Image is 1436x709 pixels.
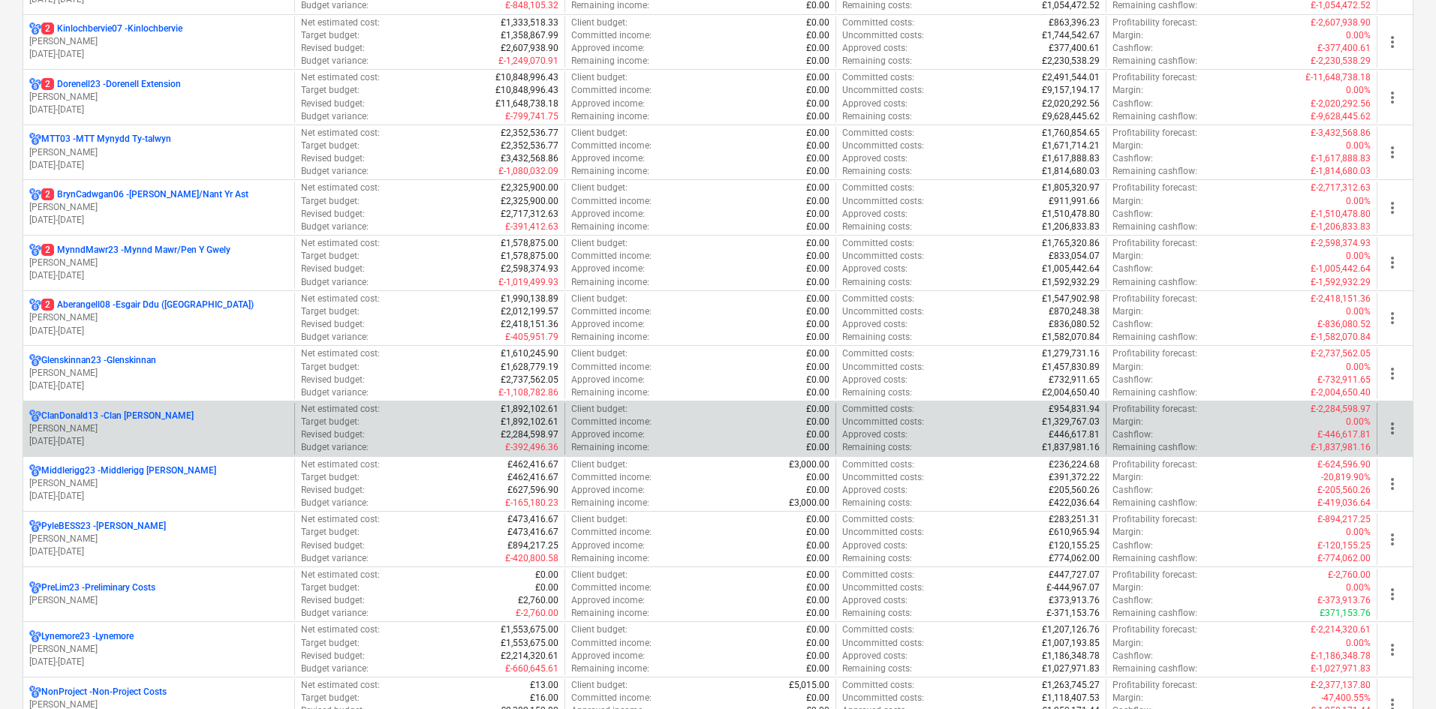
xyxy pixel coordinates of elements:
p: Profitability forecast : [1112,237,1197,250]
p: Profitability forecast : [1112,347,1197,360]
p: £-405,951.79 [505,331,558,344]
p: £-1,814,680.03 [1311,165,1371,178]
span: more_vert [1383,530,1401,548]
p: Remaining costs : [842,221,912,233]
p: £-2,717,312.63 [1311,182,1371,194]
p: £2,325,900.00 [501,182,558,194]
p: £0.00 [806,305,829,318]
p: Committed income : [571,140,652,152]
div: 2MynndMawr23 -Mynnd Mawr/Pen Y Gwely[PERSON_NAME][DATE]-[DATE] [29,244,288,282]
p: Approved income : [571,98,645,110]
p: £377,400.61 [1049,42,1100,55]
div: Project has multi currencies enabled [29,686,41,698]
p: Remaining costs : [842,165,912,178]
p: Client budget : [571,127,628,140]
div: Lynemore23 -Lynemore[PERSON_NAME][DATE]-[DATE] [29,630,288,668]
p: £0.00 [806,221,829,233]
p: £833,054.07 [1049,250,1100,263]
p: Remaining costs : [842,110,912,123]
p: [DATE] - [DATE] [29,104,288,116]
p: £1,744,542.67 [1042,29,1100,42]
p: Approved income : [571,318,645,331]
p: £3,432,568.86 [501,152,558,165]
div: Project has multi currencies enabled [29,188,41,201]
span: more_vert [1383,309,1401,327]
p: [PERSON_NAME] [29,594,288,607]
p: £870,248.38 [1049,305,1100,318]
div: Glenskinnan23 -Glenskinnan[PERSON_NAME][DATE]-[DATE] [29,354,288,392]
p: Cashflow : [1112,98,1153,110]
p: £836,080.52 [1049,318,1100,331]
p: Net estimated cost : [301,182,380,194]
p: Profitability forecast : [1112,293,1197,305]
p: 0.00% [1346,305,1371,318]
p: [DATE] - [DATE] [29,490,288,503]
p: £10,848,996.43 [495,84,558,97]
div: Project has multi currencies enabled [29,78,41,91]
p: Remaining income : [571,331,649,344]
p: Margin : [1112,84,1143,97]
p: Remaining income : [571,110,649,123]
div: MTT03 -MTT Mynydd Ty-talwyn[PERSON_NAME][DATE]-[DATE] [29,133,288,171]
div: PyleBESS23 -[PERSON_NAME][PERSON_NAME][DATE]-[DATE] [29,520,288,558]
span: 2 [41,188,54,200]
p: £11,648,738.18 [495,98,558,110]
p: Approved income : [571,263,645,275]
div: 2Kinlochbervie07 -Kinlochbervie[PERSON_NAME][DATE]-[DATE] [29,23,288,61]
p: Remaining cashflow : [1112,110,1197,123]
p: ClanDonald13 - Clan [PERSON_NAME] [41,410,194,422]
p: Committed costs : [842,293,914,305]
p: 0.00% [1346,84,1371,97]
p: Remaining income : [571,276,649,289]
p: £-1,005,442.64 [1311,263,1371,275]
span: more_vert [1383,585,1401,603]
p: [PERSON_NAME] [29,91,288,104]
p: Approved costs : [842,98,908,110]
p: Profitability forecast : [1112,71,1197,84]
p: 0.00% [1346,250,1371,263]
p: [DATE] - [DATE] [29,435,288,448]
p: £-1,019,499.93 [498,276,558,289]
p: £1,206,833.83 [1042,221,1100,233]
p: Approved income : [571,152,645,165]
p: £0.00 [806,208,829,221]
p: Remaining cashflow : [1112,165,1197,178]
p: £2,012,199.57 [501,305,558,318]
p: [DATE] - [DATE] [29,380,288,392]
p: £1,578,875.00 [501,250,558,263]
p: Committed income : [571,250,652,263]
span: more_vert [1383,33,1401,51]
p: £-1,249,070.91 [498,55,558,68]
p: Remaining cashflow : [1112,55,1197,68]
p: Cashflow : [1112,208,1153,221]
p: £-11,648,738.18 [1305,71,1371,84]
p: £-1,617,888.83 [1311,152,1371,165]
p: Uncommitted costs : [842,361,924,374]
p: £0.00 [806,237,829,250]
p: Target budget : [301,29,360,42]
p: £1,578,875.00 [501,237,558,250]
div: Project has multi currencies enabled [29,410,41,422]
iframe: Chat Widget [1361,637,1436,709]
p: Client budget : [571,237,628,250]
p: [PERSON_NAME] [29,201,288,214]
p: Remaining income : [571,165,649,178]
p: £-3,432,568.86 [1311,127,1371,140]
p: Committed income : [571,305,652,318]
p: [DATE] - [DATE] [29,159,288,172]
p: Net estimated cost : [301,347,380,360]
p: £0.00 [806,165,829,178]
p: Net estimated cost : [301,17,380,29]
p: Aberangell08 - Esgair Ddu ([GEOGRAPHIC_DATA]) [41,299,254,311]
p: Profitability forecast : [1112,127,1197,140]
p: Cashflow : [1112,152,1153,165]
p: Middlerigg23 - Middlerigg [PERSON_NAME] [41,464,216,477]
p: [PERSON_NAME] [29,146,288,159]
p: [DATE] - [DATE] [29,214,288,227]
p: Uncommitted costs : [842,84,924,97]
p: Net estimated cost : [301,127,380,140]
div: 2Dorenell23 -Dorenell Extension[PERSON_NAME][DATE]-[DATE] [29,78,288,116]
p: Client budget : [571,182,628,194]
p: £1,358,867.99 [501,29,558,42]
p: £1,814,680.03 [1042,165,1100,178]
